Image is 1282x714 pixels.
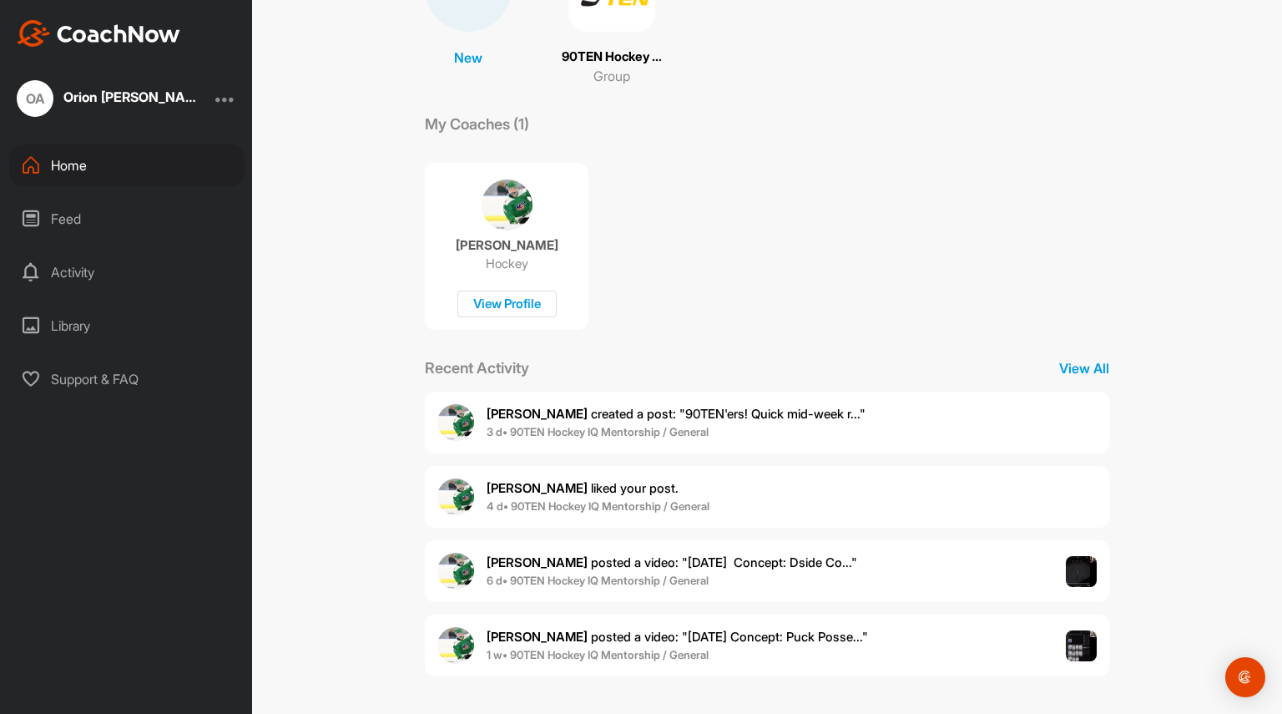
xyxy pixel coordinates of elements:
div: View Profile [457,291,557,318]
b: 3 d • 90TEN Hockey IQ Mentorship / General [487,425,709,438]
b: [PERSON_NAME] [487,406,588,422]
b: [PERSON_NAME] [487,480,588,496]
img: post image [1066,630,1098,662]
p: [PERSON_NAME] [456,237,558,254]
img: user avatar [437,553,474,590]
b: 4 d • 90TEN Hockey IQ Mentorship / General [487,499,709,513]
img: user avatar [437,404,474,441]
div: Home [9,144,245,186]
b: [PERSON_NAME] [487,554,588,570]
div: Library [9,305,245,347]
span: liked your post . [487,480,679,496]
p: Hockey [486,256,528,272]
div: Feed [9,198,245,240]
div: Activity [9,251,245,293]
p: My Coaches (1) [425,113,529,135]
span: posted a video : " [DATE] Concept: Dside Co... " [487,554,857,570]
b: [PERSON_NAME] [487,629,588,645]
div: Orion [PERSON_NAME] [63,90,197,104]
p: Group [593,66,630,86]
img: user avatar [437,627,474,664]
p: New [454,48,482,68]
span: created a post : "90TEN'ers! Quick mid-week r..." [487,406,866,422]
img: post image [1066,556,1098,588]
p: 90TEN Hockey IQ Mentorship [562,48,662,67]
div: Open Intercom Messenger [1225,657,1265,697]
b: 1 w • 90TEN Hockey IQ Mentorship / General [487,648,709,661]
img: CoachNow [17,20,180,47]
p: Recent Activity [425,357,529,379]
div: OA [17,80,53,117]
p: View All [1059,358,1109,378]
img: user avatar [437,479,474,515]
b: 6 d • 90TEN Hockey IQ Mentorship / General [487,574,709,587]
div: Support & FAQ [9,358,245,400]
img: coach avatar [482,180,532,230]
span: posted a video : " [DATE] Concept: Puck Posse... " [487,629,868,645]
